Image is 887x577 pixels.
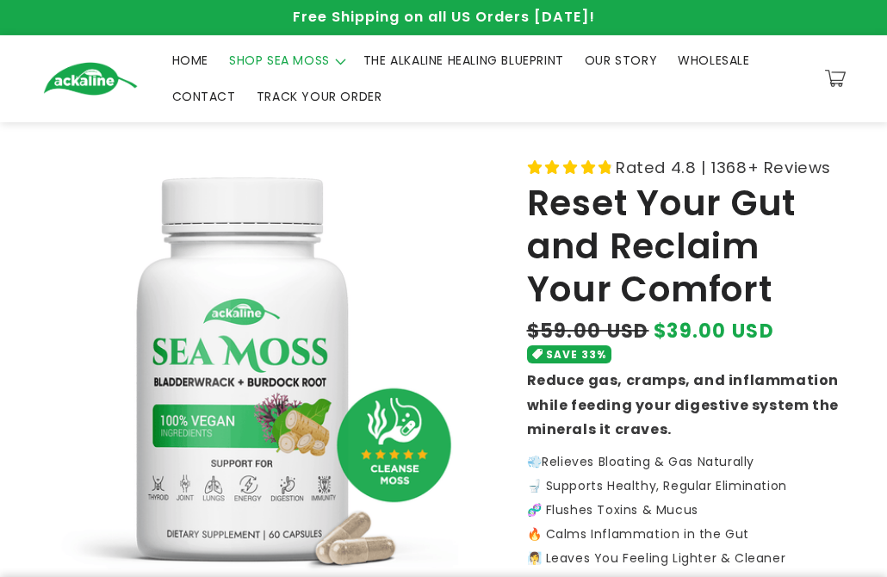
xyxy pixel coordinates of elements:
[667,42,760,78] a: WHOLESALE
[162,42,219,78] a: HOME
[172,53,208,68] span: HOME
[219,42,353,78] summary: SHOP SEA MOSS
[162,78,246,115] a: CONTACT
[654,317,774,345] span: $39.00 USD
[43,62,138,96] img: Ackaline
[527,552,845,564] p: 🧖‍♀️ Leaves You Feeling Lighter & Cleaner
[546,345,606,363] span: SAVE 33%
[257,89,382,104] span: TRACK YOUR ORDER
[229,53,330,68] span: SHOP SEA MOSS
[246,78,393,115] a: TRACK YOUR ORDER
[678,53,749,68] span: WHOLESALE
[293,7,595,27] span: Free Shipping on all US Orders [DATE]!
[527,317,649,345] s: $59.00 USD
[527,456,845,540] p: Relieves Bloating & Gas Naturally 🚽 Supports Healthy, Regular Elimination 🧬 Flushes Toxins & Mucu...
[616,153,831,182] span: Rated 4.8 | 1368+ Reviews
[574,42,667,78] a: OUR STORY
[363,53,564,68] span: THE ALKALINE HEALING BLUEPRINT
[527,453,543,470] strong: 💨
[172,89,236,104] span: CONTACT
[527,182,845,312] h1: Reset Your Gut and Reclaim Your Comfort
[353,42,574,78] a: THE ALKALINE HEALING BLUEPRINT
[585,53,657,68] span: OUR STORY
[527,370,840,440] strong: Reduce gas, cramps, and inflammation while feeding your digestive system the minerals it craves.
